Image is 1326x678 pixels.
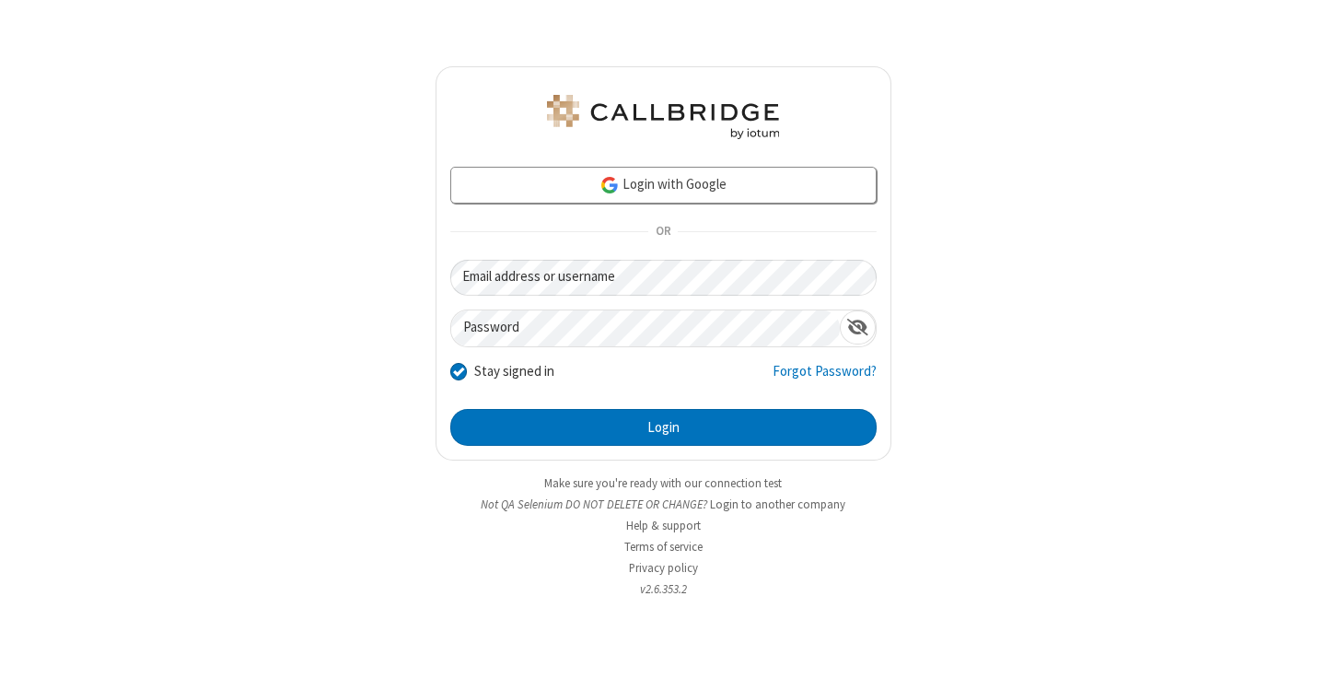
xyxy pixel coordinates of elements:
[474,361,554,382] label: Stay signed in
[840,310,876,345] div: Show password
[629,560,698,576] a: Privacy policy
[599,175,620,195] img: google-icon.png
[450,409,877,446] button: Login
[544,475,782,491] a: Make sure you're ready with our connection test
[710,496,845,513] button: Login to another company
[450,167,877,204] a: Login with Google
[1280,630,1312,665] iframe: Chat
[450,260,877,296] input: Email address or username
[626,518,701,533] a: Help & support
[773,361,877,396] a: Forgot Password?
[543,95,783,139] img: QA Selenium DO NOT DELETE OR CHANGE
[451,310,840,346] input: Password
[436,580,891,598] li: v2.6.353.2
[436,496,891,513] li: Not QA Selenium DO NOT DELETE OR CHANGE?
[624,539,703,555] a: Terms of service
[648,219,678,245] span: OR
